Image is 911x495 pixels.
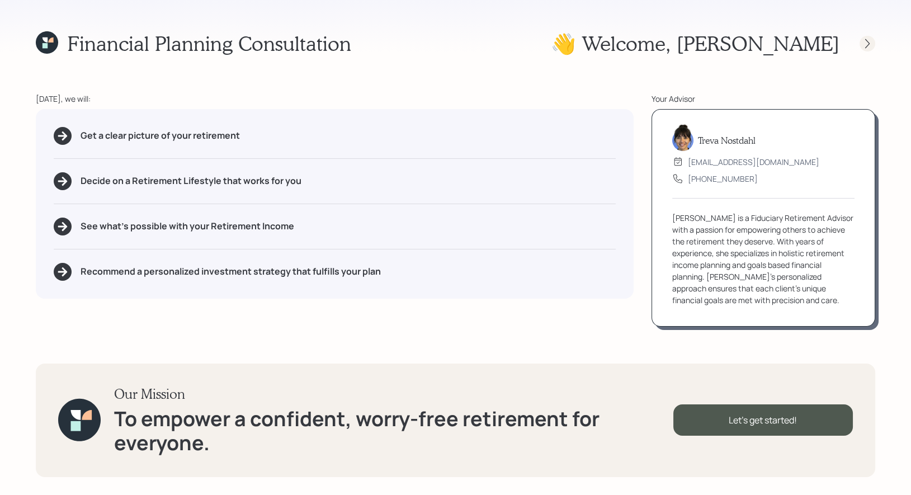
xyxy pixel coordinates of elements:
[673,404,853,436] div: Let's get started!
[672,212,855,306] div: [PERSON_NAME] is a Fiduciary Retirement Advisor with a passion for empowering others to achieve t...
[114,407,673,455] h1: To empower a confident, worry-free retirement for everyone.
[698,135,756,145] h5: Treva Nostdahl
[688,173,758,185] div: [PHONE_NUMBER]
[81,266,381,277] h5: Recommend a personalized investment strategy that fulfills your plan
[36,93,634,105] div: [DATE], we will:
[688,156,819,168] div: [EMAIL_ADDRESS][DOMAIN_NAME]
[114,386,673,402] h3: Our Mission
[67,31,351,55] h1: Financial Planning Consultation
[672,124,693,151] img: treva-nostdahl-headshot.png
[652,93,875,105] div: Your Advisor
[81,176,301,186] h5: Decide on a Retirement Lifestyle that works for you
[551,31,839,55] h1: 👋 Welcome , [PERSON_NAME]
[81,221,294,232] h5: See what's possible with your Retirement Income
[81,130,240,141] h5: Get a clear picture of your retirement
